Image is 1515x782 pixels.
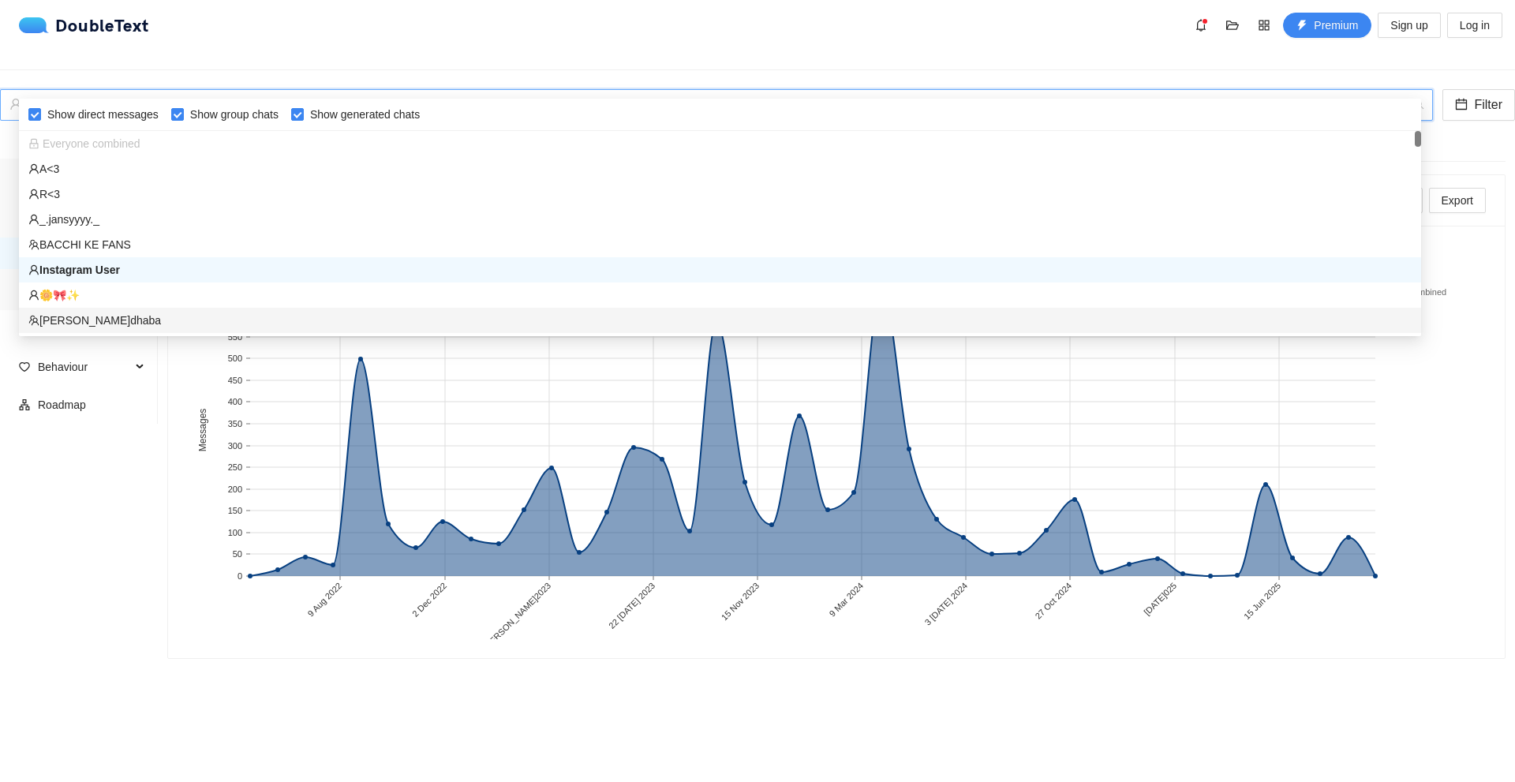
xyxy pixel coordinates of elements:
div: 🌼🎀✨ [19,282,1421,308]
div: Everyone combined [19,131,1421,156]
button: Sign up [1378,13,1440,38]
span: folder-open [1221,19,1244,32]
div: [PERSON_NAME]dhaba [28,312,1412,329]
span: appstore [1252,19,1276,32]
span: Premium [1314,17,1358,34]
text: 0 [238,571,242,581]
span: calendar [1455,98,1468,113]
div: R<3 [19,181,1421,207]
span: team [28,239,39,250]
img: logo [19,17,55,33]
text: 450 [228,376,242,385]
div: A<3 [19,156,1421,181]
text: 3 [DATE] 2024 [922,581,969,627]
text: 550 [228,332,242,342]
text: 200 [228,485,242,494]
span: Behaviour [38,351,131,383]
span: apartment [19,399,30,410]
button: bell [1188,13,1214,38]
div: 🌼🎀✨ [28,286,1412,304]
button: appstore [1251,13,1277,38]
span: lock [28,138,39,149]
span: Show direct messages [41,106,165,123]
div: DoubleText [19,17,149,33]
text: 22 [DATE] 2023 [607,581,656,630]
text: 15 Nov 2023 [720,581,761,623]
text: 400 [228,397,242,406]
text: 100 [228,528,242,537]
a: logoDoubleText [19,17,149,33]
text: 50 [233,549,242,559]
span: user [28,163,39,174]
div: R<3 [28,185,1412,203]
span: Show generated chats [304,106,426,123]
text: [PERSON_NAME]2023 [481,581,552,652]
text: 150 [228,506,242,515]
span: Sign up [1390,17,1427,34]
div: baba ka dhaba [19,308,1421,333]
div: A<3 [28,160,1412,178]
span: bell [1189,19,1213,32]
button: folder-open [1220,13,1245,38]
button: Export [1429,188,1486,213]
span: Filter [1474,95,1502,114]
span: Show group chats [184,106,285,123]
text: 2 Dec 2022 [410,581,448,619]
text: [DATE]025 [1142,581,1178,617]
span: thunderbolt [1296,20,1307,32]
div: BACCHI KE FANS [28,236,1412,253]
span: user [28,290,39,301]
div: Instagram User [28,261,1412,279]
span: Instagram User [9,90,1423,120]
div: Instagram User [19,257,1421,282]
span: Export [1442,192,1473,209]
span: user [28,214,39,225]
span: Everyone combined [28,137,140,150]
text: 9 Mar 2024 [827,581,865,619]
text: 27 Oct 2024 [1033,581,1073,621]
text: Messages [197,409,208,452]
span: user [9,98,22,110]
text: 300 [228,441,242,451]
text: 15 Jun 2025 [1242,581,1282,621]
span: user [28,189,39,200]
div: Instagram User [9,90,1409,120]
button: thunderboltPremium [1283,13,1371,38]
text: 250 [228,462,242,472]
span: heart [19,361,30,372]
div: BACCHI KE FANS [19,232,1421,257]
span: team [28,315,39,326]
button: Log in [1447,13,1502,38]
span: user [28,264,39,275]
span: Log in [1460,17,1490,34]
text: 350 [228,419,242,428]
button: calendarFilter [1442,89,1515,121]
text: 500 [228,354,242,363]
text: 9 Aug 2022 [305,581,343,619]
div: _.jansyyyy._ [28,211,1412,228]
span: Roadmap [38,389,145,421]
div: _.jansyyyy._ [19,207,1421,232]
